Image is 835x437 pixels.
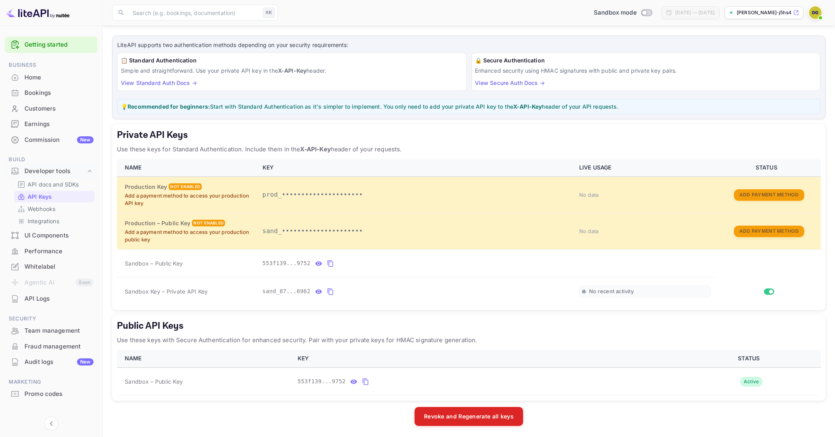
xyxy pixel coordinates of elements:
a: Bookings [5,85,98,100]
span: Sandbox mode [594,8,637,17]
div: UI Components [5,228,98,243]
p: Use these keys with Secure Authentication for enhanced security. Pair with your private keys for ... [117,335,821,345]
div: Customers [24,104,94,113]
a: Integrations [17,217,91,225]
div: New [77,358,94,365]
div: UI Components [24,231,94,240]
div: Active [740,377,763,386]
th: STATUS [680,350,821,367]
p: 💡 Start with Standard Authentication as it's simpler to implement. You only need to add your priv... [121,102,817,111]
div: CommissionNew [5,132,98,148]
div: Home [24,73,94,82]
button: Add Payment Method [734,226,804,237]
h6: 📋 Standard Authentication [121,56,463,65]
a: View Secure Auth Docs → [475,79,545,86]
div: Team management [5,323,98,339]
strong: Recommended for beginners: [128,103,210,110]
img: Drew Griffiths [809,6,822,19]
span: Security [5,315,98,323]
a: API Logs [5,291,98,306]
span: Build [5,155,98,164]
div: Performance [5,244,98,259]
button: Collapse navigation [44,416,58,431]
h6: Production – Public Key [125,219,190,228]
span: Marketing [5,378,98,386]
strong: X-API-Key [300,145,330,153]
div: Developer tools [24,167,86,176]
a: Add Payment Method [734,227,804,234]
p: Simple and straightforward. Use your private API key in the header. [121,66,463,75]
p: API docs and SDKs [28,180,79,188]
div: Whitelabel [5,259,98,275]
div: Bookings [5,85,98,101]
div: Audit logs [24,358,94,367]
div: Fraud management [24,342,94,351]
div: API Keys [14,191,94,202]
div: Bookings [24,89,94,98]
div: ⌘K [263,8,275,18]
a: View Standard Auth Docs → [121,79,197,86]
div: Not enabled [192,220,225,226]
th: NAME [117,159,258,177]
span: No data [579,192,599,198]
div: API docs and SDKs [14,179,94,190]
img: LiteAPI logo [6,6,69,19]
p: Add a payment method to access your production API key [125,192,253,207]
th: KEY [258,159,574,177]
a: Webhooks [17,205,91,213]
table: public api keys table [117,350,821,396]
a: Performance [5,244,98,258]
div: Promo codes [24,390,94,399]
div: Performance [24,247,94,256]
a: Add Payment Method [734,191,804,198]
p: Enhanced security using HMAC signatures with public and private key pairs. [475,66,817,75]
span: No recent activity [589,288,634,295]
div: Earnings [24,120,94,129]
div: Getting started [5,37,98,53]
span: 553f139...9752 [298,377,346,386]
a: Earnings [5,117,98,131]
p: Integrations [28,217,59,225]
p: Use these keys for Standard Authentication. Include them in the header of your requests. [117,145,821,154]
p: Add a payment method to access your production public key [125,228,253,244]
div: Integrations [14,215,94,227]
th: LIVE USAGE [574,159,715,177]
span: Sandbox – Public Key [125,377,183,386]
div: Team management [24,326,94,335]
div: [DATE] — [DATE] [675,9,715,16]
p: LiteAPI supports two authentication methods depending on your security requirements: [117,41,820,49]
div: API Logs [24,294,94,303]
button: Add Payment Method [734,189,804,201]
a: API docs and SDKs [17,180,91,188]
div: Developer tools [5,164,98,178]
a: Customers [5,101,98,116]
h5: Private API Keys [117,129,821,141]
h5: Public API Keys [117,320,821,332]
p: prod_••••••••••••••••••••• [263,190,570,200]
div: Commission [24,136,94,145]
a: Getting started [24,40,94,49]
a: Home [5,70,98,85]
p: Webhooks [28,205,55,213]
a: Audit logsNew [5,354,98,369]
th: KEY [293,350,680,367]
span: Sandbox – Public Key [125,259,183,267]
span: Sandbox Key – Private API Key [125,288,208,295]
div: Whitelabel [24,262,94,271]
div: Home [5,70,98,85]
table: private api keys table [117,159,821,305]
h6: 🔒 Secure Authentication [475,56,817,65]
button: Revoke and Regenerate all keys [415,407,523,426]
div: Promo codes [5,386,98,402]
div: Not enabled [169,183,202,190]
p: [PERSON_NAME]-j5hs4.n... [737,9,792,16]
div: Webhooks [14,203,94,215]
th: NAME [117,350,293,367]
a: Fraud management [5,339,98,354]
span: No data [579,228,599,234]
span: Business [5,61,98,70]
strong: X-API-Key [278,67,306,74]
span: 553f139...9752 [263,259,311,267]
div: New [77,136,94,143]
